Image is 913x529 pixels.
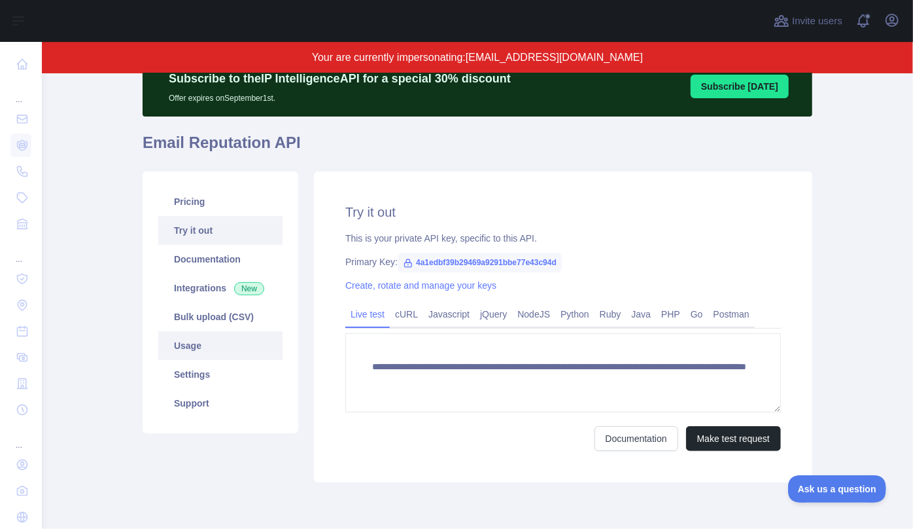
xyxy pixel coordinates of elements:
iframe: Toggle Customer Support [788,475,887,503]
div: ... [10,238,31,264]
a: PHP [656,304,685,325]
a: Javascript [423,304,475,325]
a: Usage [158,331,283,360]
a: Pricing [158,187,283,216]
span: Your are currently impersonating: [312,52,466,63]
a: Ruby [594,304,627,325]
div: This is your private API key, specific to this API. [345,232,781,245]
a: cURL [390,304,423,325]
button: Make test request [686,426,781,451]
button: Subscribe [DATE] [691,75,789,98]
span: New [234,282,264,295]
a: Python [555,304,594,325]
a: Settings [158,360,283,389]
a: Postman [708,304,755,325]
a: Documentation [594,426,678,451]
a: Integrations New [158,274,283,302]
a: Go [685,304,708,325]
a: Documentation [158,245,283,274]
div: ... [10,79,31,105]
a: jQuery [475,304,512,325]
a: Create, rotate and manage your keys [345,280,496,291]
p: Subscribe to the IP Intelligence API for a special 30 % discount [169,69,511,88]
a: NodeJS [512,304,555,325]
a: Support [158,389,283,418]
h2: Try it out [345,203,781,221]
button: Invite users [771,10,845,31]
div: Primary Key: [345,255,781,268]
h1: Email Reputation API [143,132,812,164]
a: Try it out [158,216,283,245]
a: Live test [345,304,390,325]
span: [EMAIL_ADDRESS][DOMAIN_NAME] [466,52,643,63]
p: Offer expires on September 1st. [169,88,511,103]
a: Bulk upload (CSV) [158,302,283,331]
div: ... [10,424,31,450]
a: Java [627,304,657,325]
span: 4a1edbf39b29469a9291bbe77e43c94d [398,253,562,272]
span: Invite users [792,14,842,29]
